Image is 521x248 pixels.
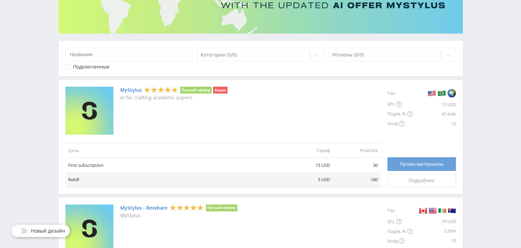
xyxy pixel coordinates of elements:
[285,143,333,158] td: Тариф
[413,109,456,119] div: 97.43%
[144,86,178,94] div: 5 Stars
[120,87,142,93] a: MyStylus
[413,217,456,226] div: 10 USD
[413,226,456,236] div: 2.56%
[409,178,435,183] span: Подробнее
[120,95,227,100] p: AI for crafting academic papers
[285,172,333,187] td: 5 USD
[387,100,413,109] div: EPL
[65,87,113,135] img: MyStylus
[333,143,381,158] td: Postclick
[285,158,333,173] td: 15 USD
[387,204,413,217] div: Гео
[180,87,212,94] li: Лучший оффер
[387,109,413,119] div: Подтв. %
[333,172,381,187] td: 180
[333,158,381,173] td: 30
[413,119,456,128] div: 10
[120,205,168,211] a: MyStylus - Revshare
[65,158,285,173] td: First subscription
[387,157,456,171] a: Промо-материалы
[400,161,444,167] span: Промо-материалы
[73,64,110,70] div: Подключенные
[213,87,227,94] li: Акция
[65,172,285,187] td: Rebill
[387,87,413,100] div: Гео
[170,204,204,211] div: 5 Stars
[31,228,65,234] span: Новый дизайн
[387,236,413,246] div: Холд
[387,174,456,187] a: Подробнее
[387,119,413,128] div: Холд
[65,48,193,61] input: Название
[387,217,413,226] div: EPL
[413,100,456,109] div: 13 USD
[206,204,238,211] li: Лучший оффер
[413,236,456,246] div: 10
[120,213,238,218] p: MyStylus
[387,226,413,236] div: Подтв. %
[65,143,285,158] td: Цель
